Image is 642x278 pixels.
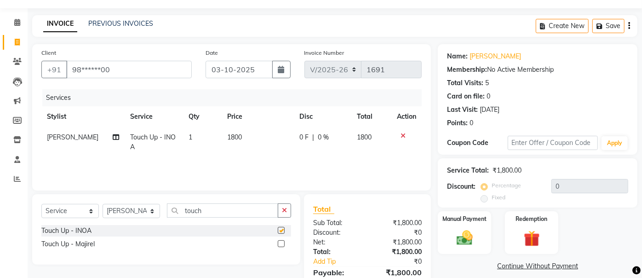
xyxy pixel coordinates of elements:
div: Touch Up - INOA [41,226,92,236]
input: Search by Name/Mobile/Email/Code [66,61,192,78]
label: Manual Payment [442,215,487,223]
a: Add Tip [306,257,378,266]
div: Last Visit: [447,105,478,115]
th: Price [222,106,294,127]
span: | [313,133,315,142]
div: Service Total: [447,166,489,175]
a: Continue Without Payment [440,261,636,271]
div: 0 [487,92,490,101]
div: Card on file: [447,92,485,101]
div: Services [42,89,429,106]
th: Action [391,106,422,127]
div: Membership: [447,65,487,75]
input: Enter Offer / Coupon Code [508,136,598,150]
div: ₹1,800.00 [493,166,522,175]
label: Invoice Number [304,49,344,57]
div: ₹1,800.00 [367,267,429,278]
span: 1 [189,133,192,141]
div: ₹1,800.00 [367,247,429,257]
div: No Active Membership [447,65,628,75]
div: 0 [470,118,473,128]
div: ₹1,800.00 [367,218,429,228]
th: Total [351,106,391,127]
div: Discount: [306,228,367,237]
label: Date [206,49,218,57]
th: Service [125,106,183,127]
img: _cash.svg [452,229,478,247]
img: _gift.svg [519,229,545,249]
button: Save [592,19,625,33]
th: Qty [183,106,222,127]
div: Total Visits: [447,78,483,88]
div: Name: [447,52,468,61]
div: Total: [306,247,367,257]
div: ₹1,800.00 [367,237,429,247]
span: Total [313,204,334,214]
input: Search or Scan [167,203,278,218]
span: 1800 [227,133,242,141]
div: 5 [485,78,489,88]
div: Coupon Code [447,138,507,148]
div: Points: [447,118,468,128]
div: ₹0 [378,257,429,266]
div: Touch Up - Majirel [41,239,95,249]
a: PREVIOUS INVOICES [88,19,153,28]
label: Redemption [516,215,548,223]
div: [DATE] [480,105,499,115]
button: Apply [602,136,628,150]
div: ₹0 [367,228,429,237]
th: Disc [294,106,351,127]
a: [PERSON_NAME] [470,52,521,61]
button: +91 [41,61,67,78]
div: Discount: [447,182,476,191]
span: 0 F [300,133,309,142]
label: Fixed [492,193,505,202]
span: Touch Up - INOA [130,133,176,151]
span: 0 % [318,133,329,142]
span: 1800 [357,133,372,141]
div: Payable: [306,267,367,278]
div: Net: [306,237,367,247]
label: Percentage [492,181,521,190]
button: Create New [536,19,589,33]
a: INVOICE [43,16,77,32]
th: Stylist [41,106,125,127]
label: Client [41,49,56,57]
span: [PERSON_NAME] [47,133,98,141]
div: Sub Total: [306,218,367,228]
